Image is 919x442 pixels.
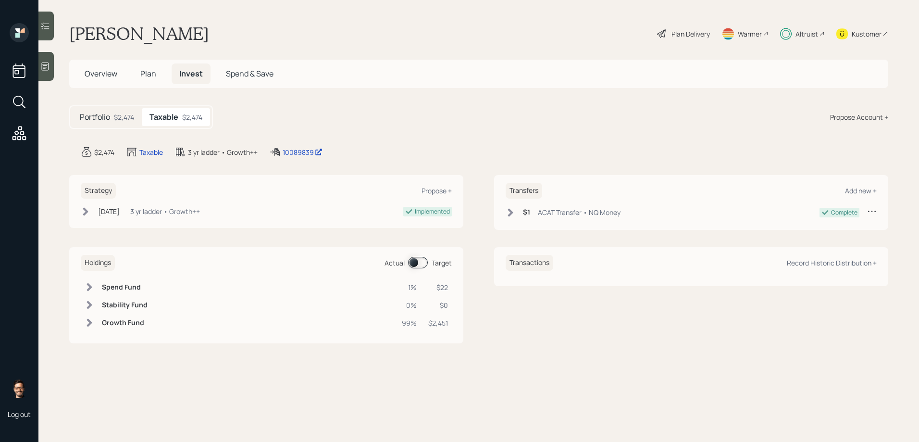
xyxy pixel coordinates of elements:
div: 10089839 [283,147,323,157]
h5: Taxable [149,113,178,122]
div: Warmer [738,29,762,39]
div: 1% [402,282,417,292]
div: Altruist [795,29,818,39]
img: sami-boghos-headshot.png [10,379,29,398]
span: Plan [140,68,156,79]
h6: $1 [523,208,530,216]
div: Propose + [422,186,452,195]
h6: Strategy [81,183,116,199]
div: 3 yr ladder • Growth++ [130,206,200,216]
div: $22 [428,282,448,292]
div: Taxable [139,147,163,157]
div: Complete [831,208,857,217]
h6: Holdings [81,255,115,271]
div: ACAT Transfer • NQ Money [538,207,621,217]
div: $2,451 [428,318,448,328]
span: Invest [179,68,203,79]
div: Implemented [415,207,450,216]
div: [DATE] [98,206,120,216]
span: Overview [85,68,117,79]
div: Add new + [845,186,877,195]
div: 3 yr ladder • Growth++ [188,147,258,157]
h6: Growth Fund [102,319,148,327]
span: Spend & Save [226,68,273,79]
div: Record Historic Distribution + [787,258,877,267]
div: Actual [385,258,405,268]
div: $2,474 [182,112,202,122]
div: Plan Delivery [671,29,710,39]
div: 0% [402,300,417,310]
div: Propose Account + [830,112,888,122]
h1: [PERSON_NAME] [69,23,209,44]
h6: Transfers [506,183,542,199]
div: Target [432,258,452,268]
div: $2,474 [114,112,134,122]
div: 99% [402,318,417,328]
div: Log out [8,410,31,419]
div: $0 [428,300,448,310]
div: $2,474 [94,147,114,157]
h5: Portfolio [80,113,110,122]
div: Kustomer [852,29,882,39]
h6: Spend Fund [102,283,148,291]
h6: Stability Fund [102,301,148,309]
h6: Transactions [506,255,553,271]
